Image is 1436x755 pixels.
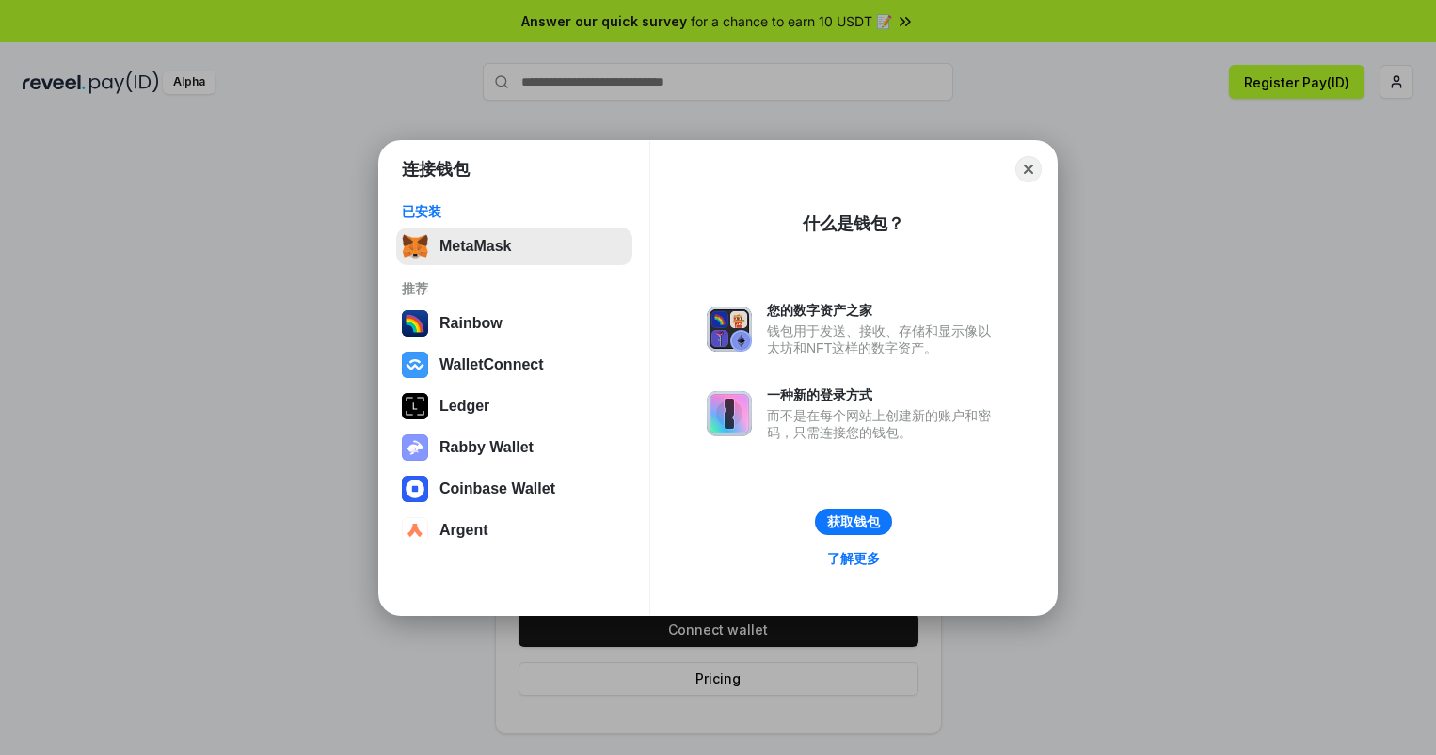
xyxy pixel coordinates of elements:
div: Rabby Wallet [439,439,534,456]
div: WalletConnect [439,356,544,373]
div: 了解更多 [827,550,880,567]
div: Ledger [439,398,489,415]
button: Argent [396,511,632,549]
div: Argent [439,522,488,539]
div: 钱包用于发送、接收、存储和显示像以太坊和NFT这样的数字资产。 [767,322,1000,356]
button: Rabby Wallet [396,429,632,466]
button: Ledger [396,387,632,425]
div: 一种新的登录方式 [767,386,1000,403]
img: svg+xml,%3Csvg%20width%3D%2228%22%20height%3D%2228%22%20viewBox%3D%220%200%2028%2028%22%20fill%3D... [402,352,428,378]
div: Rainbow [439,315,503,332]
h1: 连接钱包 [402,158,470,181]
button: MetaMask [396,228,632,265]
img: svg+xml,%3Csvg%20xmlns%3D%22http%3A%2F%2Fwww.w3.org%2F2000%2Fsvg%22%20width%3D%2228%22%20height%3... [402,393,428,419]
img: svg+xml,%3Csvg%20fill%3D%22none%22%20height%3D%2233%22%20viewBox%3D%220%200%2035%2033%22%20width%... [402,233,428,260]
button: 获取钱包 [815,509,892,535]
button: WalletConnect [396,346,632,384]
img: svg+xml,%3Csvg%20width%3D%22120%22%20height%3D%22120%22%20viewBox%3D%220%200%20120%20120%22%20fil... [402,310,428,337]
div: MetaMask [439,238,511,255]
div: 已安装 [402,203,627,220]
button: Rainbow [396,305,632,342]
img: svg+xml,%3Csvg%20xmlns%3D%22http%3A%2F%2Fwww.w3.org%2F2000%2Fsvg%22%20fill%3D%22none%22%20viewBox... [707,307,752,352]
div: 什么是钱包？ [803,212,904,235]
div: Coinbase Wallet [439,480,555,497]
img: svg+xml,%3Csvg%20xmlns%3D%22http%3A%2F%2Fwww.w3.org%2F2000%2Fsvg%22%20fill%3D%22none%22%20viewBox... [707,391,752,436]
img: svg+xml,%3Csvg%20xmlns%3D%22http%3A%2F%2Fwww.w3.org%2F2000%2Fsvg%22%20fill%3D%22none%22%20viewBox... [402,434,428,461]
img: svg+xml,%3Csvg%20width%3D%2228%22%20height%3D%2228%22%20viewBox%3D%220%200%2028%2028%22%20fill%3D... [402,476,428,502]
a: 了解更多 [816,546,891,571]
div: 您的数字资产之家 [767,302,1000,319]
div: 推荐 [402,280,627,297]
img: svg+xml,%3Csvg%20width%3D%2228%22%20height%3D%2228%22%20viewBox%3D%220%200%2028%2028%22%20fill%3D... [402,517,428,543]
button: Close [1015,156,1042,182]
div: 获取钱包 [827,513,880,530]
div: 而不是在每个网站上创建新的账户和密码，只需连接您的钱包。 [767,407,1000,441]
button: Coinbase Wallet [396,470,632,508]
